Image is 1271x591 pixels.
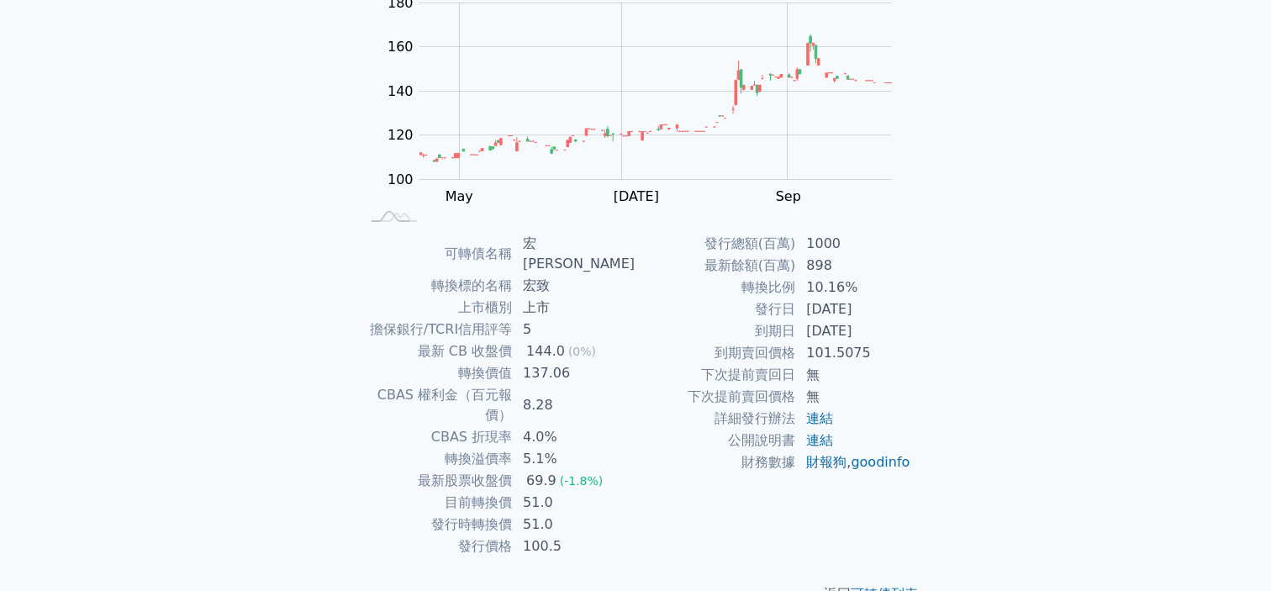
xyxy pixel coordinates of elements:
td: CBAS 折現率 [360,426,513,448]
td: 到期賣回價格 [635,342,796,364]
tspan: 140 [388,83,414,99]
td: 財務數據 [635,451,796,473]
td: 1000 [796,233,911,255]
td: 無 [796,364,911,386]
td: 10.16% [796,277,911,298]
td: 下次提前賣回價格 [635,386,796,408]
td: 發行總額(百萬) [635,233,796,255]
tspan: Sep [776,188,801,204]
iframe: Chat Widget [1187,510,1271,591]
td: [DATE] [796,298,911,320]
td: 下次提前賣回日 [635,364,796,386]
td: 最新股票收盤價 [360,470,513,492]
tspan: 160 [388,39,414,55]
td: 宏[PERSON_NAME] [513,233,635,275]
td: 可轉債名稱 [360,233,513,275]
td: 上市櫃別 [360,297,513,319]
td: 51.0 [513,492,635,514]
td: 到期日 [635,320,796,342]
a: goodinfo [851,454,910,470]
td: 5.1% [513,448,635,470]
td: 宏致 [513,275,635,297]
tspan: 120 [388,127,414,143]
td: 最新餘額(百萬) [635,255,796,277]
tspan: [DATE] [614,188,659,204]
td: 轉換溢價率 [360,448,513,470]
div: 144.0 [523,341,568,361]
td: 發行價格 [360,536,513,557]
td: [DATE] [796,320,911,342]
td: 發行日 [635,298,796,320]
td: 51.0 [513,514,635,536]
span: (0%) [568,345,596,358]
a: 連結 [806,410,833,426]
td: 轉換比例 [635,277,796,298]
td: 上市 [513,297,635,319]
td: CBAS 權利金（百元報價） [360,384,513,426]
td: , [796,451,911,473]
td: 137.06 [513,362,635,384]
a: 財報狗 [806,454,846,470]
td: 4.0% [513,426,635,448]
td: 轉換標的名稱 [360,275,513,297]
span: (-1.8%) [560,474,604,488]
div: 聊天小工具 [1187,510,1271,591]
td: 無 [796,386,911,408]
td: 8.28 [513,384,635,426]
td: 5 [513,319,635,340]
td: 目前轉換價 [360,492,513,514]
td: 898 [796,255,911,277]
td: 轉換價值 [360,362,513,384]
td: 101.5075 [796,342,911,364]
a: 連結 [806,432,833,448]
tspan: 100 [388,171,414,187]
td: 發行時轉換價 [360,514,513,536]
td: 公開說明書 [635,430,796,451]
td: 詳細發行辦法 [635,408,796,430]
td: 擔保銀行/TCRI信用評等 [360,319,513,340]
td: 最新 CB 收盤價 [360,340,513,362]
div: 69.9 [523,471,560,491]
td: 100.5 [513,536,635,557]
tspan: May [446,188,473,204]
